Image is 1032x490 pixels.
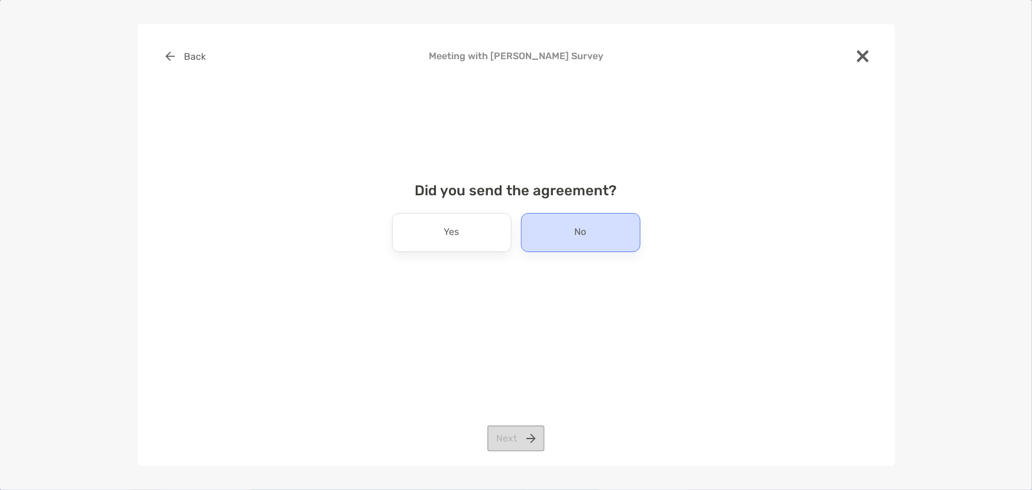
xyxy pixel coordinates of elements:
p: Yes [444,223,460,242]
h4: Did you send the agreement? [157,182,876,199]
p: No [575,223,587,242]
img: button icon [166,51,175,61]
h4: Meeting with [PERSON_NAME] Survey [157,50,876,62]
img: close modal [857,50,869,62]
button: Back [157,43,215,69]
